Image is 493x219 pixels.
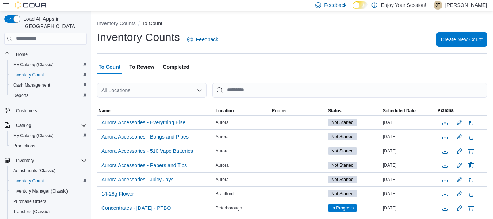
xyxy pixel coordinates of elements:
span: Aurora Accessories - Bongs and Pipes [101,133,189,140]
button: Rooms [270,106,327,115]
span: Not Started [328,147,357,155]
button: Open list of options [196,87,202,93]
p: | [429,1,431,10]
span: Inventory Manager (Classic) [13,188,68,194]
button: My Catalog (Classic) [7,60,90,70]
button: Delete [467,147,475,155]
button: Edit count details [455,174,464,185]
span: Actions [438,107,454,113]
a: Customers [13,106,40,115]
a: Purchase Orders [10,197,49,206]
button: Edit count details [455,160,464,171]
span: Aurora [216,148,229,154]
button: Catalog [13,121,34,130]
span: To Count [99,60,120,74]
div: [DATE] [381,189,436,198]
span: Adjustments (Classic) [13,168,55,174]
span: Transfers (Classic) [13,209,50,215]
button: Purchase Orders [7,196,90,207]
button: Transfers (Classic) [7,207,90,217]
span: Scheduled Date [383,108,416,114]
a: Promotions [10,141,38,150]
span: Aurora [216,162,229,168]
span: Cash Management [10,81,87,90]
span: Catalog [16,122,31,128]
button: Location [214,106,270,115]
button: Concentrates - [DATE] - PTBO [99,203,174,214]
span: Reports [10,91,87,100]
button: Customers [1,105,90,116]
button: Status [327,106,381,115]
button: Delete [467,161,475,170]
span: To Review [129,60,154,74]
a: Inventory Manager (Classic) [10,187,71,196]
button: Inventory [13,156,37,165]
button: Edit count details [455,117,464,128]
span: Feedback [196,36,218,43]
span: Create New Count [441,36,483,43]
span: Aurora Accessories - Juicy Jays [101,176,174,183]
a: My Catalog (Classic) [10,60,57,69]
h1: Inventory Counts [97,30,180,45]
span: Peterborough [216,205,242,211]
button: Catalog [1,120,90,131]
span: Not Started [331,133,354,140]
span: Catalog [13,121,87,130]
span: Load All Apps in [GEOGRAPHIC_DATA] [20,15,87,30]
button: Aurora Accessories - Bongs and Pipes [99,131,192,142]
button: Create New Count [436,32,487,47]
span: Feedback [324,1,346,9]
span: My Catalog (Classic) [10,131,87,140]
span: Aurora [216,120,229,125]
span: My Catalog (Classic) [13,62,54,68]
span: Customers [13,106,87,115]
button: Inventory Counts [97,20,136,26]
span: Aurora Accessories - 510 Vape Batteries [101,147,193,155]
span: Concentrates - [DATE] - PTBO [101,204,171,212]
button: 14-28g Flower [99,188,137,199]
button: Inventory Count [7,70,90,80]
button: Delete [467,175,475,184]
span: Inventory Count [10,177,87,185]
span: Inventory [16,158,34,163]
div: Jeremy Tremblett [434,1,442,10]
p: Enjoy Your Session! [381,1,427,10]
div: [DATE] [381,204,436,212]
button: My Catalog (Classic) [7,131,90,141]
span: In Progress [331,205,354,211]
button: Delete [467,132,475,141]
button: Cash Management [7,80,90,90]
button: Adjustments (Classic) [7,166,90,176]
span: Not Started [328,119,357,126]
span: Inventory Count [13,178,44,184]
button: Inventory Count [7,176,90,186]
button: Promotions [7,141,90,151]
button: Delete [467,118,475,127]
div: [DATE] [381,161,436,170]
div: [DATE] [381,118,436,127]
span: Aurora Accessories - Everything Else [101,119,185,126]
button: Edit count details [455,188,464,199]
span: Home [16,52,28,57]
a: Adjustments (Classic) [10,166,58,175]
span: Inventory Count [10,71,87,79]
span: My Catalog (Classic) [10,60,87,69]
button: To Count [142,20,162,26]
span: Not Started [328,162,357,169]
span: Promotions [13,143,35,149]
span: My Catalog (Classic) [13,133,54,139]
button: Edit count details [455,146,464,156]
button: Aurora Accessories - Juicy Jays [99,174,177,185]
input: Dark Mode [353,1,368,9]
span: Purchase Orders [10,197,87,206]
span: Inventory Count [13,72,44,78]
a: Feedback [184,32,221,47]
span: Purchase Orders [13,199,46,204]
span: Completed [163,60,189,74]
span: 14-28g Flower [101,190,134,197]
span: Not Started [331,148,354,154]
div: [DATE] [381,175,436,184]
button: Aurora Accessories - Papers and Tips [99,160,190,171]
span: Rooms [272,108,287,114]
